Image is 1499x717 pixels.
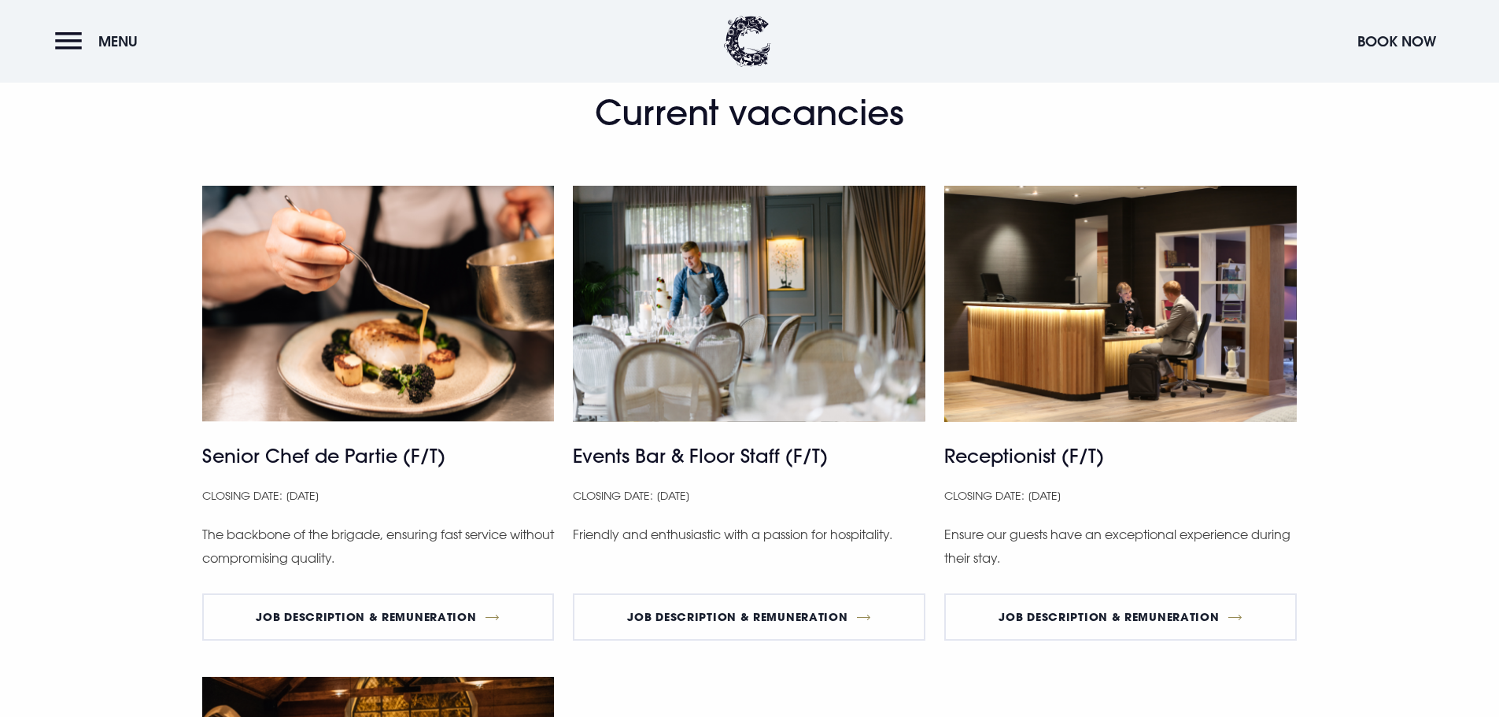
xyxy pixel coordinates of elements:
[202,186,555,421] img: Hotel in Bangor Northern Ireland
[1349,24,1444,58] button: Book Now
[724,16,771,67] img: Clandeboye Lodge
[388,92,1112,163] h2: Current vacancies
[573,523,925,546] p: Friendly and enthusiastic with a passion for hospitality.
[944,523,1297,571] p: Ensure our guests have an exceptional experience during their stay.
[944,486,1297,507] p: Closing Date: [DATE]
[573,593,925,641] a: Job Description & Remuneration
[202,593,555,641] a: Job Description & Remuneration
[944,593,1297,641] a: Job Description & Remuneration
[202,523,555,571] p: The backbone of the brigade, ensuring fast service without compromising quality.
[944,442,1297,470] h4: Receptionist (F/T)
[944,186,1297,421] img: Hotel in Bangor Northern Ireland
[573,442,925,470] h4: Events Bar & Floor Staff (F/T)
[202,442,555,470] h4: Senior Chef de Partie (F/T)
[573,186,925,421] img: Hotel in Bangor Northern Ireland
[573,486,925,507] p: Closing Date: [DATE]
[202,486,555,507] p: Closing Date: [DATE]
[98,32,138,50] span: Menu
[55,24,146,58] button: Menu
